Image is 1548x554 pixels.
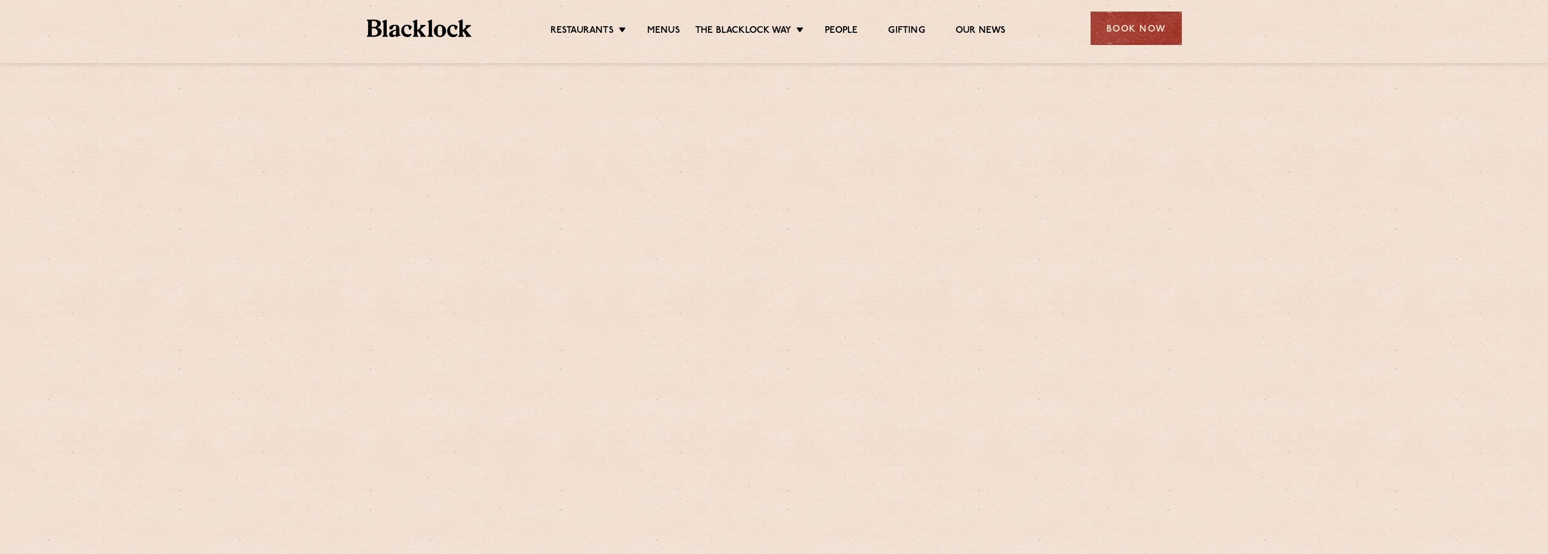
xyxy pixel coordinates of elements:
div: Book Now [1091,12,1182,45]
a: Gifting [888,25,925,38]
a: Our News [956,25,1006,38]
a: People [825,25,858,38]
a: Menus [647,25,680,38]
img: BL_Textured_Logo-footer-cropped.svg [367,19,472,37]
a: The Blacklock Way [695,25,791,38]
a: Restaurants [550,25,614,38]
